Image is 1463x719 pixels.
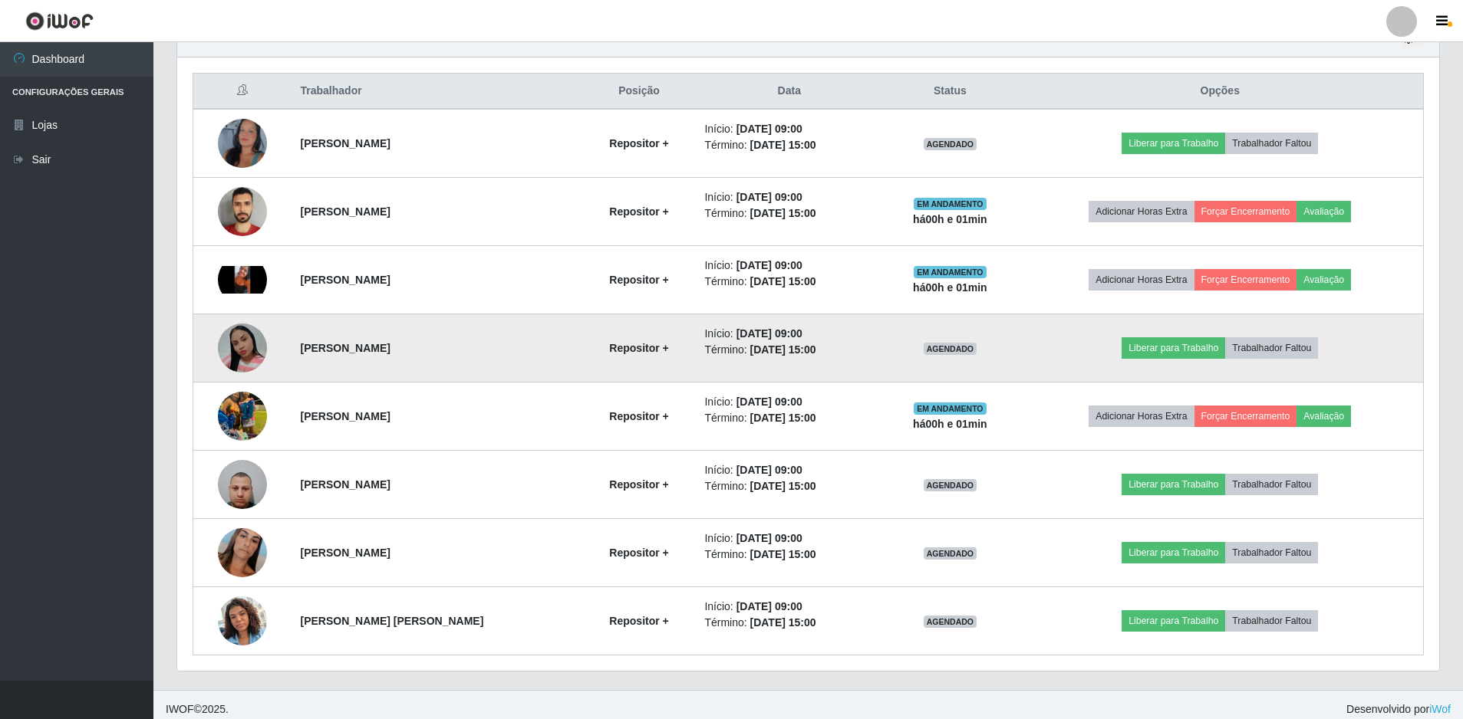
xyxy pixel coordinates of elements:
li: Término: [704,547,874,563]
strong: Repositor + [609,137,668,149]
li: Início: [704,189,874,205]
time: [DATE] 15:00 [750,412,816,424]
img: CoreUI Logo [25,11,94,31]
strong: [PERSON_NAME] [301,478,390,491]
li: Término: [704,410,874,426]
button: Trabalhador Faltou [1225,474,1318,495]
th: Data [695,74,883,110]
li: Início: [704,326,874,342]
strong: [PERSON_NAME] [301,274,390,286]
span: AGENDADO [924,616,977,628]
img: 1756127045599.jpeg [218,517,267,589]
th: Opções [1017,74,1424,110]
a: iWof [1429,703,1451,715]
span: EM ANDAMENTO [914,266,987,278]
button: Liberar para Trabalho [1122,337,1225,359]
time: [DATE] 15:00 [750,548,816,560]
span: AGENDADO [924,547,977,560]
strong: Repositor + [609,410,668,422]
button: Avaliação [1297,405,1351,427]
span: IWOF [166,703,194,715]
li: Início: [704,530,874,547]
li: Início: [704,258,874,274]
li: Término: [704,137,874,153]
span: AGENDADO [924,138,977,150]
strong: há 00 h e 01 min [913,418,987,430]
time: [DATE] 09:00 [736,532,802,544]
button: Forçar Encerramento [1194,201,1297,222]
strong: [PERSON_NAME] [301,137,390,149]
strong: Repositor + [609,274,668,286]
img: 1751228336854.jpeg [218,373,267,460]
time: [DATE] 09:00 [736,123,802,135]
time: [DATE] 09:00 [736,464,802,476]
time: [DATE] 15:00 [750,480,816,492]
button: Adicionar Horas Extra [1089,405,1194,427]
time: [DATE] 09:00 [736,191,802,203]
time: [DATE] 15:00 [750,616,816,629]
button: Trabalhador Faltou [1225,610,1318,632]
strong: Repositor + [609,342,668,354]
img: 1756217660333.jpeg [218,588,267,653]
strong: Repositor + [609,478,668,491]
span: © 2025 . [166,701,229,717]
time: [DATE] 15:00 [750,139,816,151]
img: 1744568230995.jpeg [218,187,267,236]
strong: [PERSON_NAME] [PERSON_NAME] [301,615,484,627]
th: Status [883,74,1017,110]
li: Término: [704,274,874,290]
span: EM ANDAMENTO [914,198,987,210]
button: Trabalhador Faltou [1225,133,1318,154]
time: [DATE] 15:00 [750,275,816,287]
img: 1752010613796.jpeg [218,451,267,517]
img: 1742598450745.jpeg [218,90,267,197]
button: Liberar para Trabalho [1122,610,1225,632]
strong: [PERSON_NAME] [301,547,390,559]
button: Avaliação [1297,269,1351,291]
button: Liberar para Trabalho [1122,474,1225,495]
span: Desenvolvido por [1346,701,1451,717]
li: Início: [704,599,874,615]
strong: Repositor + [609,547,668,559]
time: [DATE] 15:00 [750,343,816,356]
strong: Repositor + [609,615,668,627]
li: Término: [704,615,874,631]
button: Trabalhador Faltou [1225,337,1318,359]
span: AGENDADO [924,343,977,355]
time: [DATE] 09:00 [736,259,802,271]
button: Adicionar Horas Extra [1089,201,1194,222]
strong: há 00 h e 01 min [913,281,987,294]
span: AGENDADO [924,479,977,491]
strong: [PERSON_NAME] [301,205,390,218]
th: Posição [583,74,696,110]
strong: Repositor + [609,205,668,218]
time: [DATE] 15:00 [750,207,816,219]
button: Trabalhador Faltou [1225,542,1318,563]
strong: [PERSON_NAME] [301,410,390,422]
button: Forçar Encerramento [1194,269,1297,291]
button: Avaliação [1297,201,1351,222]
li: Início: [704,394,874,410]
img: 1748082649324.jpeg [218,266,267,294]
img: 1756127287806.jpeg [218,323,267,373]
span: EM ANDAMENTO [914,402,987,415]
time: [DATE] 09:00 [736,327,802,340]
li: Término: [704,478,874,494]
li: Término: [704,342,874,358]
button: Adicionar Horas Extra [1089,269,1194,291]
li: Início: [704,121,874,137]
li: Término: [704,205,874,222]
strong: há 00 h e 01 min [913,213,987,225]
th: Trabalhador [292,74,583,110]
button: Forçar Encerramento [1194,405,1297,427]
button: Liberar para Trabalho [1122,133,1225,154]
time: [DATE] 09:00 [736,600,802,612]
li: Início: [704,462,874,478]
button: Liberar para Trabalho [1122,542,1225,563]
time: [DATE] 09:00 [736,396,802,408]
strong: [PERSON_NAME] [301,342,390,354]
